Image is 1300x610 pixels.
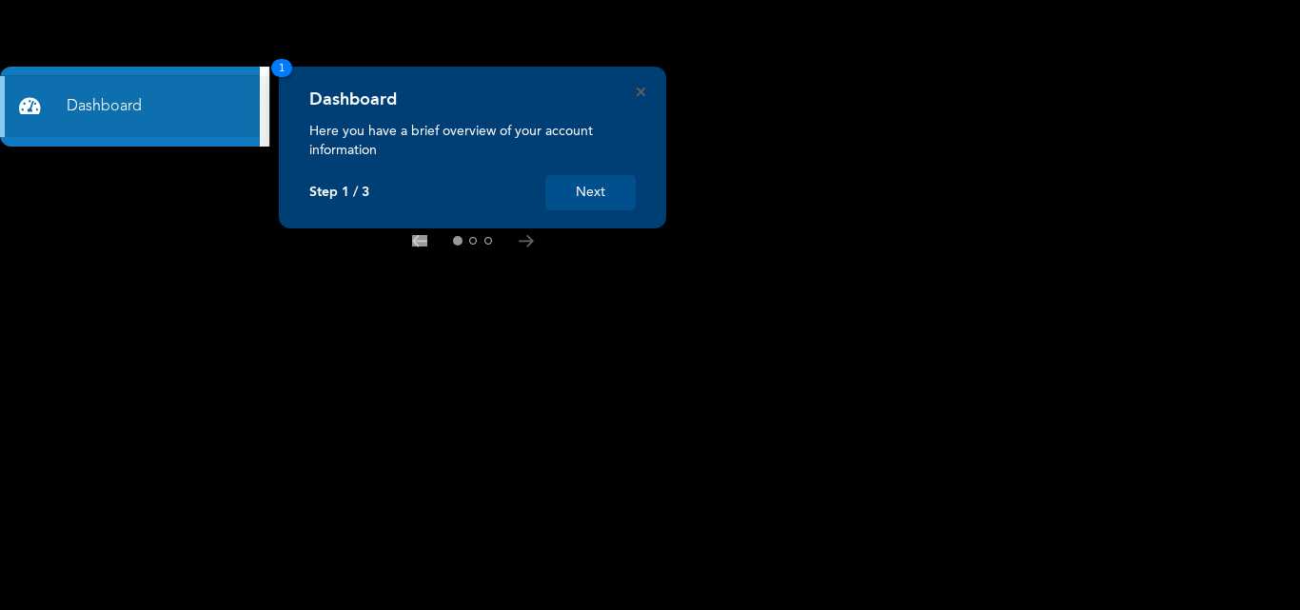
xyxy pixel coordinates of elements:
p: Here you have a brief overview of your account information [309,122,636,160]
button: Close [637,88,645,96]
button: Next [545,175,636,210]
p: Step 1 / 3 [309,185,369,201]
span: 1 [271,59,292,77]
h4: Dashboard [309,89,397,110]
